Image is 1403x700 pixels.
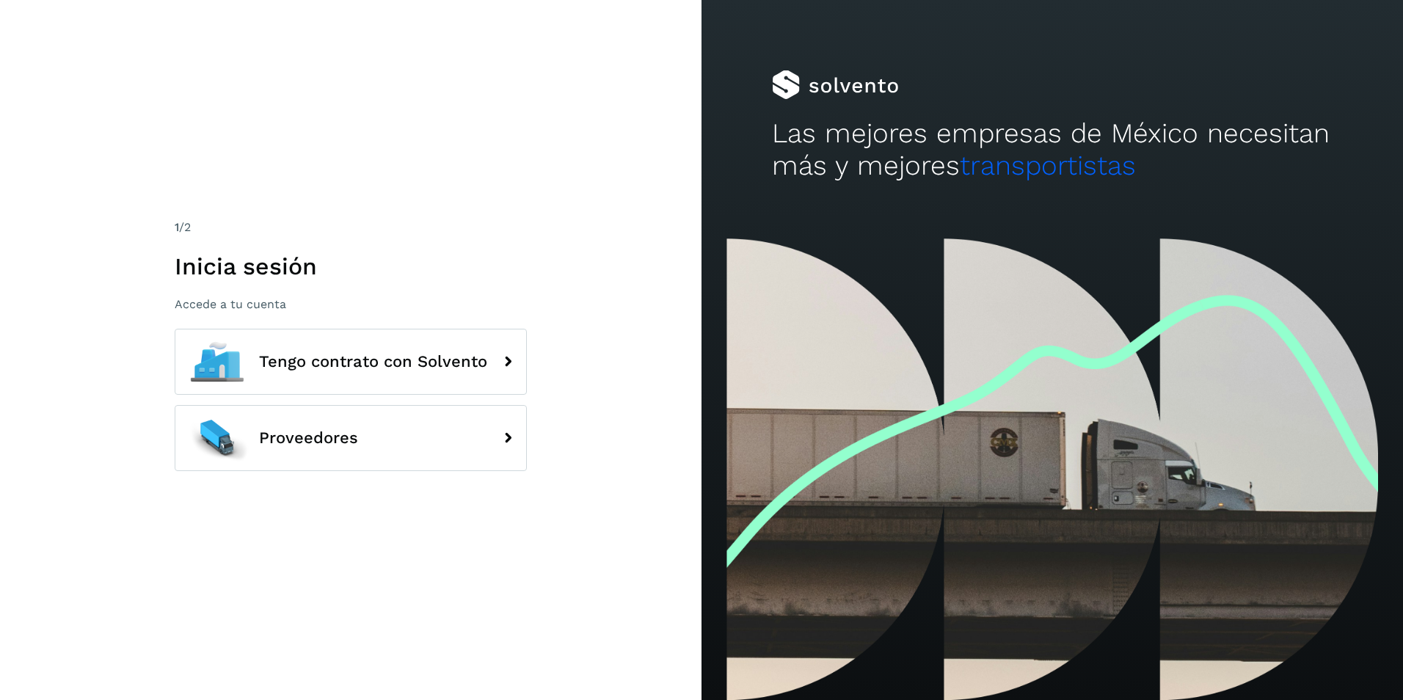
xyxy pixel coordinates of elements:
h1: Inicia sesión [175,252,527,280]
span: Proveedores [259,429,358,447]
div: /2 [175,219,527,236]
span: transportistas [960,150,1136,181]
button: Proveedores [175,405,527,471]
span: Tengo contrato con Solvento [259,353,487,371]
span: 1 [175,220,179,234]
button: Tengo contrato con Solvento [175,329,527,395]
h2: Las mejores empresas de México necesitan más y mejores [772,117,1333,183]
p: Accede a tu cuenta [175,297,527,311]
